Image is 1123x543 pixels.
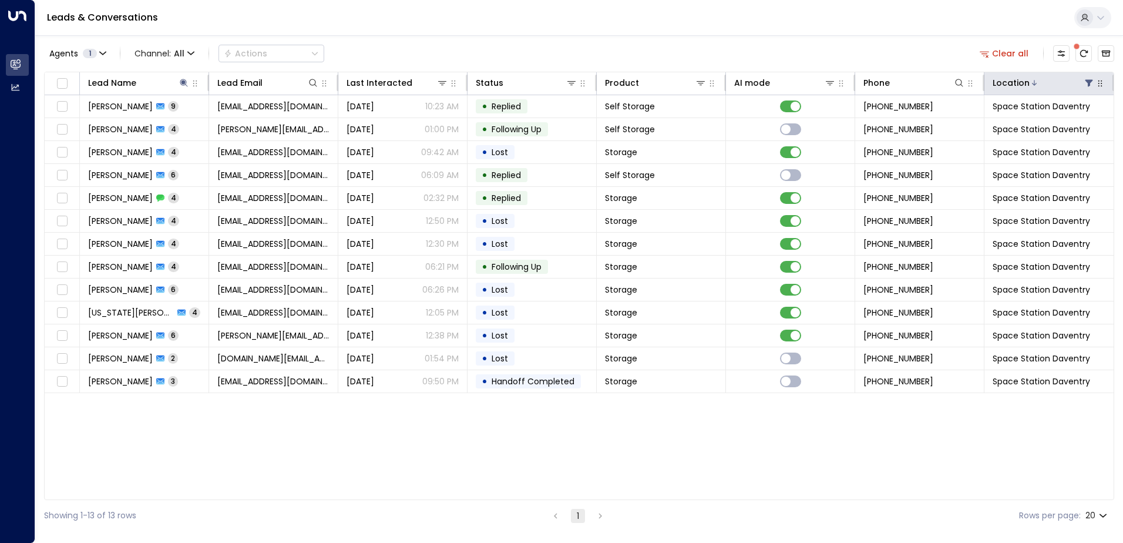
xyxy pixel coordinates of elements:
[217,330,329,341] span: alan.charlesworth@me.com
[83,49,97,58] span: 1
[1085,507,1109,524] div: 20
[422,376,459,387] p: 09:50 PM
[88,307,174,319] span: Virginia HarrisonPowell
[605,169,655,181] span: Self Storage
[492,353,508,364] span: Lost
[88,192,153,204] span: Richard Ross
[217,307,329,319] span: t-beargalore@hotmail.com
[55,283,69,297] span: Toggle select row
[993,238,1090,250] span: Space Station Daventry
[492,284,508,296] span: Lost
[168,101,179,111] span: 9
[130,45,199,62] span: Channel:
[605,76,707,90] div: Product
[863,76,890,90] div: Phone
[863,76,965,90] div: Phone
[55,237,69,252] span: Toggle select row
[605,376,637,387] span: Storage
[492,376,574,387] span: Handoff Completed
[863,353,933,364] span: +447742698040
[168,193,179,203] span: 4
[492,100,521,112] span: Replied
[993,146,1090,158] span: Space Station Daventry
[347,238,374,250] span: Aug 20, 2025
[1053,45,1070,62] button: Customize
[55,122,69,137] span: Toggle select row
[482,234,487,254] div: •
[425,100,459,112] p: 10:23 AM
[425,261,459,273] p: 06:21 PM
[421,169,459,181] p: 06:09 AM
[605,146,637,158] span: Storage
[217,146,329,158] span: charlierichardson234@gmail.com
[476,76,577,90] div: Status
[993,376,1090,387] span: Space Station Daventry
[863,238,933,250] span: +447790651392
[993,123,1090,135] span: Space Station Daventry
[863,169,933,181] span: +918355854059
[482,119,487,139] div: •
[863,146,933,158] span: +447867434809
[993,307,1090,319] span: Space Station Daventry
[492,261,542,273] span: Following Up
[605,215,637,227] span: Storage
[55,214,69,229] span: Toggle select row
[1098,45,1114,62] button: Archived Leads
[55,374,69,389] span: Toggle select row
[347,215,374,227] span: Aug 27, 2025
[422,284,459,296] p: 06:26 PM
[88,261,153,273] span: Richard Ross
[863,307,933,319] span: +447943084043
[168,147,179,157] span: 4
[47,11,158,24] a: Leads & Conversations
[217,238,329,250] span: dj_uk2000uk@yahoo.co.uk
[863,215,933,227] span: +447774040422
[492,123,542,135] span: Following Up
[863,192,933,204] span: +447500150678
[49,49,78,58] span: Agents
[863,330,933,341] span: +447774497994
[88,123,153,135] span: Carlie Richardson
[217,100,329,112] span: andyrew83@hotmail.co.uk
[605,76,639,90] div: Product
[347,376,374,387] span: Aug 17, 2025
[88,146,153,158] span: Charlie Richardson
[168,376,178,386] span: 3
[217,192,329,204] span: RichardRoss@outlook.com
[492,330,508,341] span: Lost
[423,192,459,204] p: 02:32 PM
[482,211,487,231] div: •
[218,45,324,62] div: Button group with a nested menu
[168,239,179,249] span: 4
[88,215,153,227] span: Harry Pearce
[218,45,324,62] button: Actions
[993,261,1090,273] span: Space Station Daventry
[347,76,412,90] div: Last Interacted
[426,330,459,341] p: 12:38 PM
[347,76,448,90] div: Last Interacted
[347,100,374,112] span: May 10, 2025
[168,353,178,363] span: 2
[993,76,1030,90] div: Location
[492,238,508,250] span: Lost
[347,146,374,158] span: Jul 26, 2025
[492,192,521,204] span: Replied
[88,353,153,364] span: Katharine Wake
[605,238,637,250] span: Storage
[425,353,459,364] p: 01:54 PM
[492,169,521,181] span: Replied
[482,96,487,116] div: •
[605,284,637,296] span: Storage
[88,76,190,90] div: Lead Name
[168,124,179,134] span: 4
[863,261,933,273] span: +447500150678
[482,280,487,300] div: •
[55,76,69,91] span: Toggle select all
[217,353,329,364] span: katahrineanne.design@gmail.com
[993,284,1090,296] span: Space Station Daventry
[174,49,184,58] span: All
[975,45,1034,62] button: Clear all
[44,45,110,62] button: Agents1
[217,376,329,387] span: aharding1624@hotmail.com
[168,262,179,271] span: 4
